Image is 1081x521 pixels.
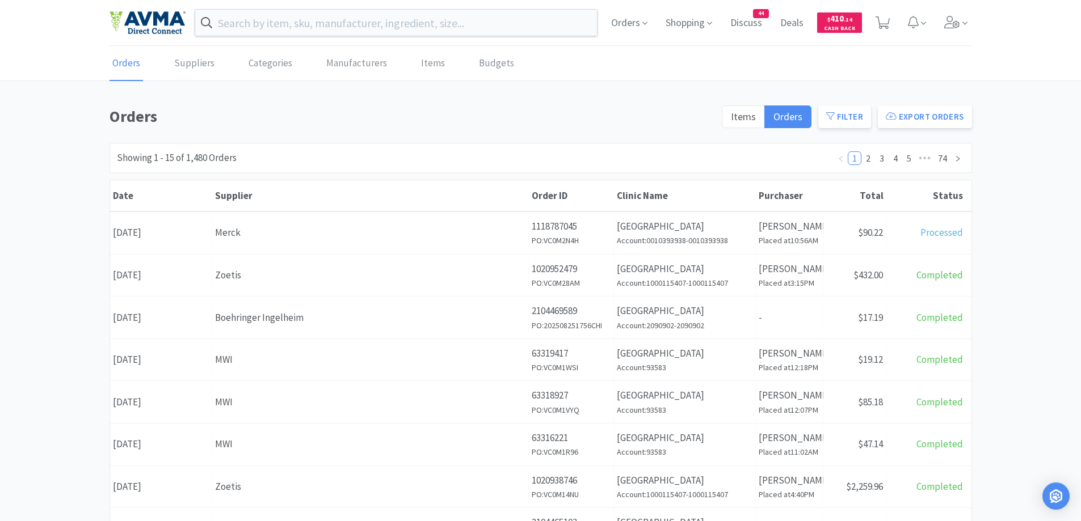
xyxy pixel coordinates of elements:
a: Orders [110,46,143,81]
div: [DATE] [110,303,212,332]
li: Next Page [951,151,965,165]
div: Zoetis [215,268,525,283]
h6: Placed at 11:02AM [759,446,821,458]
a: $410.14Cash Back [817,7,862,38]
div: [DATE] [110,218,212,247]
h6: PO: VC0M28AM [532,277,611,289]
a: Manufacturers [323,46,390,81]
li: 5 [902,151,916,165]
p: [PERSON_NAME] [759,219,821,234]
h6: Account: 93583 [617,446,752,458]
div: [DATE] [110,430,212,459]
p: 1020938746 [532,473,611,488]
span: Processed [920,226,963,239]
a: Budgets [476,46,517,81]
span: Completed [916,396,963,408]
span: $85.18 [858,396,883,408]
p: 2104469589 [532,303,611,319]
p: [GEOGRAPHIC_DATA] [617,430,752,446]
h6: Placed at 3:15PM [759,277,821,289]
p: [GEOGRAPHIC_DATA] [617,388,752,403]
p: [GEOGRAPHIC_DATA] [617,473,752,488]
li: 1 [848,151,861,165]
p: 1118787045 [532,219,611,234]
div: [DATE] [110,388,212,417]
div: Order ID [532,189,611,202]
li: Next 5 Pages [916,151,934,165]
p: [GEOGRAPHIC_DATA] [617,219,752,234]
li: 4 [889,151,902,165]
h6: Placed at 4:40PM [759,488,821,501]
a: Suppliers [171,46,217,81]
div: [DATE] [110,472,212,501]
span: 410 [827,13,852,24]
a: 4 [889,152,902,164]
p: 63318927 [532,388,611,403]
h1: Orders [110,104,715,129]
span: 44 [754,10,768,18]
a: 1 [848,152,861,164]
a: 5 [903,152,915,164]
h6: Placed at 12:18PM [759,361,821,374]
div: Zoetis [215,479,525,494]
div: MWI [215,395,525,410]
p: [PERSON_NAME] [759,261,821,277]
h6: Placed at 10:56AM [759,234,821,247]
h6: PO: VC0M14NU [532,488,611,501]
img: e4e33dab9f054f5782a47901c742baa9_102.png [110,11,186,35]
h6: Account: 93583 [617,361,752,374]
span: Orders [773,110,802,123]
span: Completed [916,269,963,281]
p: [GEOGRAPHIC_DATA] [617,261,752,277]
button: Filter [818,105,871,128]
a: 3 [876,152,888,164]
a: Categories [246,46,295,81]
span: $90.22 [858,226,883,239]
span: $432.00 [853,269,883,281]
p: - [759,310,821,325]
h6: Account: 0010393938-0010393938 [617,234,752,247]
p: [GEOGRAPHIC_DATA] [617,303,752,319]
li: Previous Page [834,151,848,165]
div: Date [113,189,209,202]
a: 74 [935,152,950,164]
div: MWI [215,437,525,452]
p: 63319417 [532,346,611,361]
div: Status [889,189,963,202]
li: 2 [861,151,875,165]
p: [PERSON_NAME] [759,346,821,361]
a: Deals [776,18,808,28]
span: $17.19 [858,311,883,324]
p: [PERSON_NAME] [759,473,821,488]
input: Search by item, sku, manufacturer, ingredient, size... [195,10,598,36]
div: Total [827,189,884,202]
span: ••• [916,151,934,165]
h6: PO: VC0M1WSI [532,361,611,374]
h6: Account: 1000115407-1000115407 [617,277,752,289]
i: icon: right [954,155,961,162]
p: 63316221 [532,430,611,446]
div: Open Intercom Messenger [1042,482,1070,510]
p: [PERSON_NAME] [759,430,821,446]
i: icon: left [838,155,844,162]
div: Supplier [215,189,526,202]
a: 2 [862,152,874,164]
h6: Account: 1000115407-1000115407 [617,488,752,501]
div: Merck [215,225,525,240]
span: Cash Back [824,26,855,33]
span: $ [827,16,830,23]
div: MWI [215,352,525,367]
span: Completed [916,480,963,493]
div: [DATE] [110,345,212,374]
a: Items [418,46,448,81]
li: 3 [875,151,889,165]
span: Items [731,110,756,123]
span: . 14 [844,16,852,23]
h6: PO: 202508251756CHI [532,319,611,332]
h6: Account: 2090902-2090902 [617,319,752,332]
div: Showing 1 - 15 of 1,480 Orders [117,150,237,166]
p: 1020952479 [532,261,611,277]
p: [GEOGRAPHIC_DATA] [617,346,752,361]
h6: Placed at 12:07PM [759,404,821,416]
span: $19.12 [858,353,883,366]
